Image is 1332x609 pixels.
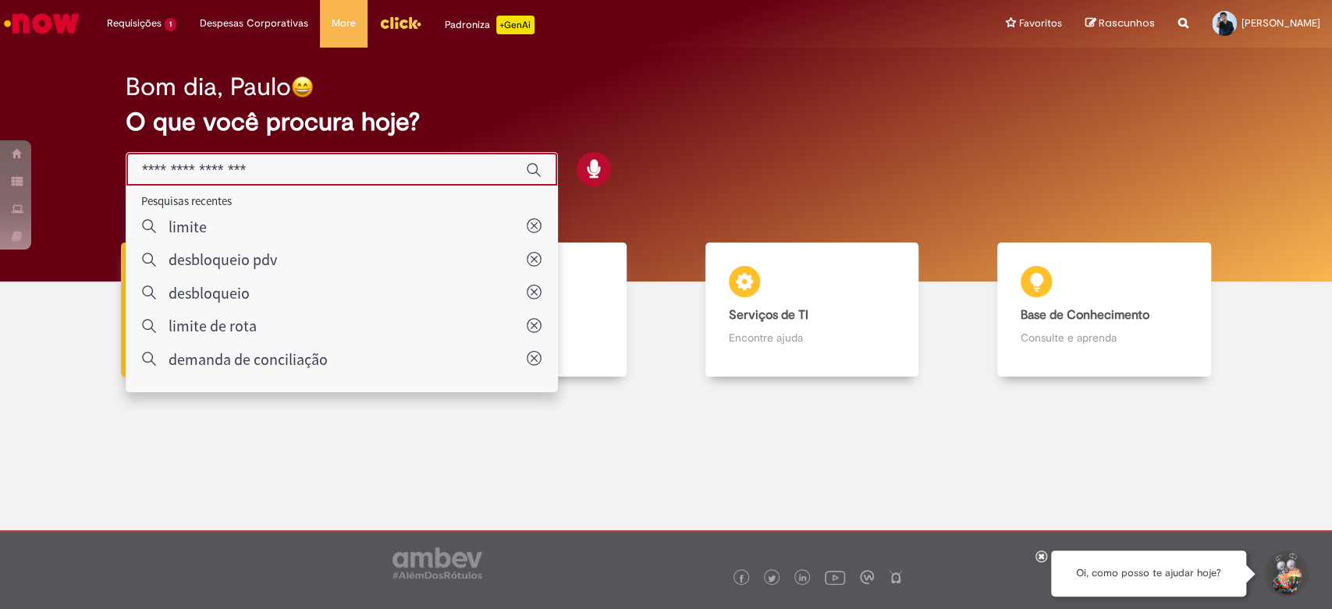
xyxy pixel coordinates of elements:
[860,570,874,584] img: logo_footer_workplace.png
[666,243,958,377] a: Serviços de TI Encontre ajuda
[379,11,421,34] img: click_logo_yellow_360x200.png
[392,547,482,579] img: logo_footer_ambev_rotulo_gray.png
[799,574,807,583] img: logo_footer_linkedin.png
[126,108,1206,136] h2: O que você procura hoje?
[889,570,903,584] img: logo_footer_naosei.png
[1019,16,1062,31] span: Favoritos
[729,330,895,345] p: Encontre ajuda
[332,16,356,31] span: More
[1051,551,1246,597] div: Oi, como posso te ajudar hoje?
[729,307,808,323] b: Serviços de TI
[82,243,374,377] a: Tirar dúvidas Tirar dúvidas com Lupi Assist e Gen Ai
[825,567,845,587] img: logo_footer_youtube.png
[1021,307,1149,323] b: Base de Conhecimento
[1021,330,1187,345] p: Consulte e aprenda
[496,16,535,34] p: +GenAi
[1085,16,1155,31] a: Rascunhos
[737,575,745,582] img: logo_footer_facebook.png
[291,76,314,98] img: happy-face.png
[165,18,176,31] span: 1
[1262,551,1309,597] button: Iniciar Conversa de Suporte
[200,16,308,31] span: Despesas Corporativas
[1099,16,1155,30] span: Rascunhos
[958,243,1250,377] a: Base de Conhecimento Consulte e aprenda
[1241,16,1320,30] span: [PERSON_NAME]
[126,73,291,101] h2: Bom dia, Paulo
[768,575,776,582] img: logo_footer_twitter.png
[107,16,162,31] span: Requisições
[2,8,82,39] img: ServiceNow
[445,16,535,34] div: Padroniza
